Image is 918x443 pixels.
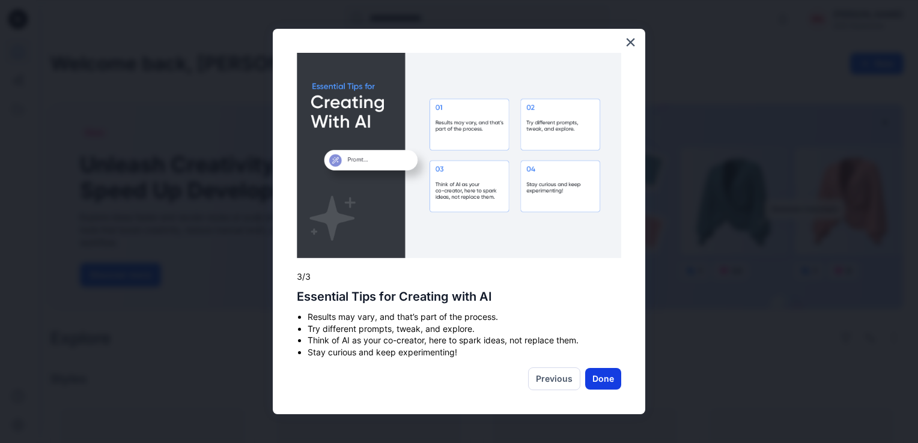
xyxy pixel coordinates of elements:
[308,323,621,335] li: Try different prompts, tweak, and explore.
[528,367,580,390] button: Previous
[308,334,621,346] li: Think of AI as your co-creator, here to spark ideas, not replace them.
[297,289,621,304] h2: Essential Tips for Creating with AI
[308,346,621,358] li: Stay curious and keep experimenting!
[308,311,621,323] li: Results may vary, and that’s part of the process.
[297,271,621,283] p: 3/3
[625,32,636,52] button: Close
[585,368,621,390] button: Done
